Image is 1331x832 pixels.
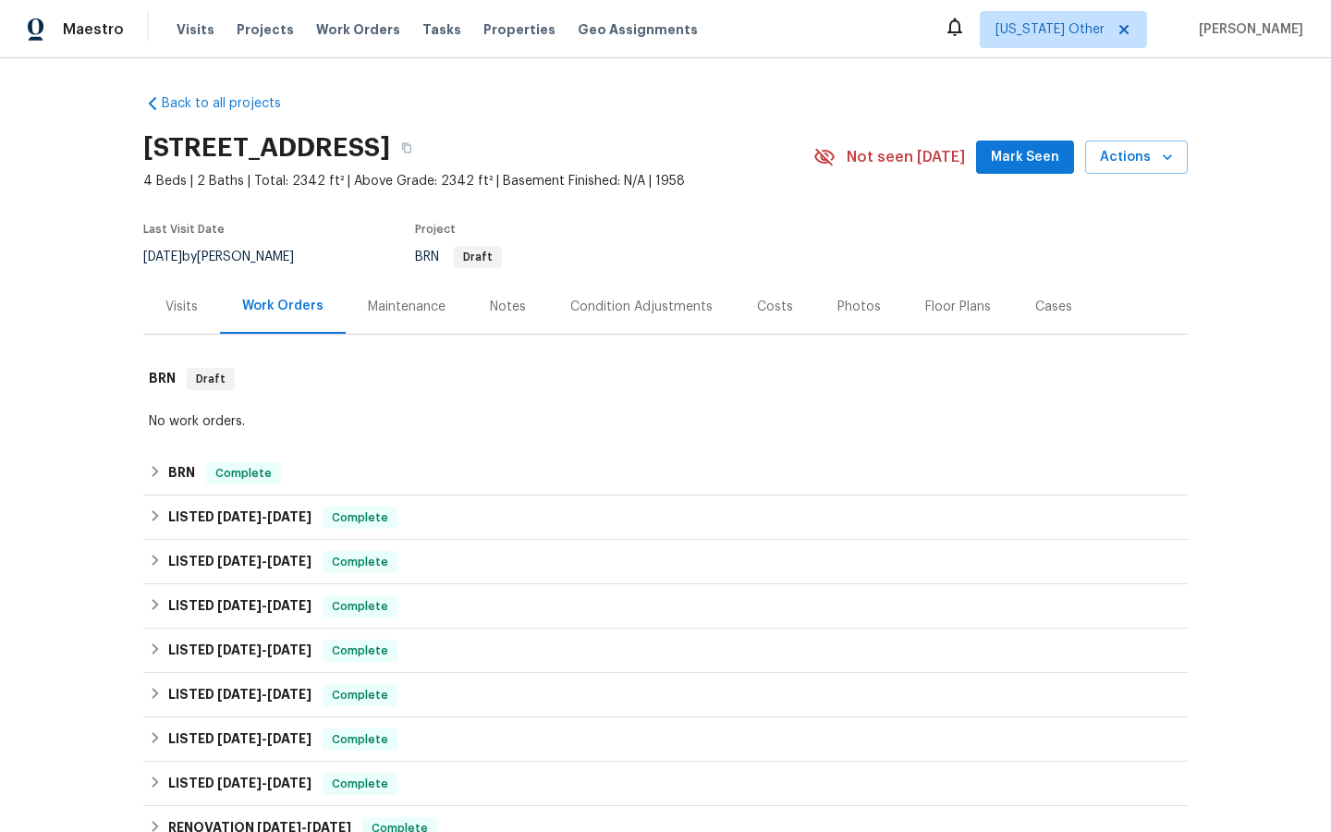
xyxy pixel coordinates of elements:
[217,510,311,523] span: -
[1035,298,1072,316] div: Cases
[143,540,1188,584] div: LISTED [DATE]-[DATE]Complete
[390,131,423,165] button: Copy Address
[217,643,262,656] span: [DATE]
[925,298,991,316] div: Floor Plans
[177,20,214,39] span: Visits
[490,298,526,316] div: Notes
[237,20,294,39] span: Projects
[368,298,446,316] div: Maintenance
[143,251,182,263] span: [DATE]
[267,510,311,523] span: [DATE]
[456,251,500,263] span: Draft
[324,730,396,749] span: Complete
[143,451,1188,496] div: BRN Complete
[217,599,311,612] span: -
[217,732,311,745] span: -
[165,298,198,316] div: Visits
[976,141,1074,175] button: Mark Seen
[847,148,965,166] span: Not seen [DATE]
[267,732,311,745] span: [DATE]
[324,597,396,616] span: Complete
[143,762,1188,806] div: LISTED [DATE]-[DATE]Complete
[267,599,311,612] span: [DATE]
[324,642,396,660] span: Complete
[324,553,396,571] span: Complete
[1191,20,1303,39] span: [PERSON_NAME]
[995,20,1105,39] span: [US_STATE] Other
[1085,141,1188,175] button: Actions
[143,496,1188,540] div: LISTED [DATE]-[DATE]Complete
[1100,146,1173,169] span: Actions
[324,508,396,527] span: Complete
[168,551,311,573] h6: LISTED
[324,775,396,793] span: Complete
[217,732,262,745] span: [DATE]
[217,555,311,568] span: -
[168,684,311,706] h6: LISTED
[208,464,279,483] span: Complete
[168,640,311,662] h6: LISTED
[143,717,1188,762] div: LISTED [DATE]-[DATE]Complete
[757,298,793,316] div: Costs
[415,251,502,263] span: BRN
[168,595,311,618] h6: LISTED
[242,297,324,315] div: Work Orders
[217,555,262,568] span: [DATE]
[217,688,262,701] span: [DATE]
[143,139,390,157] h2: [STREET_ADDRESS]
[324,686,396,704] span: Complete
[143,349,1188,409] div: BRN Draft
[143,224,225,235] span: Last Visit Date
[217,510,262,523] span: [DATE]
[63,20,124,39] span: Maestro
[168,728,311,751] h6: LISTED
[143,246,316,268] div: by [PERSON_NAME]
[217,643,311,656] span: -
[415,224,456,235] span: Project
[267,777,311,789] span: [DATE]
[316,20,400,39] span: Work Orders
[168,507,311,529] h6: LISTED
[143,94,321,113] a: Back to all projects
[570,298,713,316] div: Condition Adjustments
[267,643,311,656] span: [DATE]
[267,555,311,568] span: [DATE]
[991,146,1059,169] span: Mark Seen
[578,20,698,39] span: Geo Assignments
[143,673,1188,717] div: LISTED [DATE]-[DATE]Complete
[143,584,1188,629] div: LISTED [DATE]-[DATE]Complete
[217,599,262,612] span: [DATE]
[837,298,881,316] div: Photos
[422,23,461,36] span: Tasks
[143,172,813,190] span: 4 Beds | 2 Baths | Total: 2342 ft² | Above Grade: 2342 ft² | Basement Finished: N/A | 1958
[149,412,1182,431] div: No work orders.
[217,777,311,789] span: -
[189,370,233,388] span: Draft
[217,688,311,701] span: -
[143,629,1188,673] div: LISTED [DATE]-[DATE]Complete
[168,462,195,484] h6: BRN
[149,368,176,390] h6: BRN
[483,20,556,39] span: Properties
[267,688,311,701] span: [DATE]
[168,773,311,795] h6: LISTED
[217,777,262,789] span: [DATE]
